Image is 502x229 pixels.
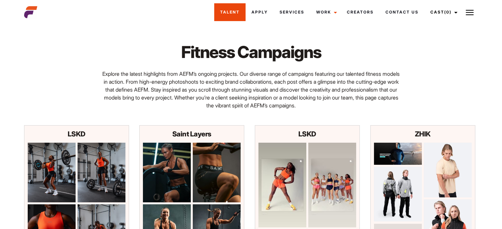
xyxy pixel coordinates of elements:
img: cropped-aefm-brand-fav-22-square.png [24,6,37,19]
a: Services [274,3,310,21]
a: Contact Us [380,3,424,21]
a: Creators [341,3,380,21]
a: Cast(0) [424,3,461,21]
p: Saint Layers [143,129,241,139]
a: Apply [246,3,274,21]
p: ZHIK [374,129,472,139]
p: LSKD [258,129,356,139]
a: Talent [214,3,246,21]
a: Work [310,3,341,21]
img: Burger icon [466,9,474,16]
h1: Fitness Campaigns [140,42,363,62]
p: Explore the latest highlights from AEFM’s ongoing projects. Our diverse range of campaigns featur... [101,70,401,109]
p: LSKD [28,129,125,139]
span: (0) [444,10,452,14]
